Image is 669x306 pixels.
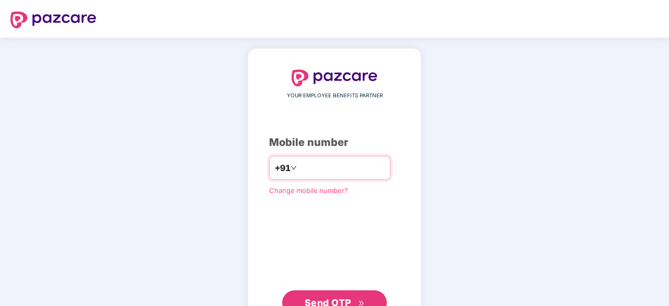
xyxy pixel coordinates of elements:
img: logo [292,70,377,86]
span: YOUR EMPLOYEE BENEFITS PARTNER [287,92,383,100]
span: +91 [275,162,291,175]
span: down [291,165,297,171]
div: Mobile number [269,134,400,151]
a: Change mobile number? [269,186,348,195]
img: logo [10,12,96,28]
